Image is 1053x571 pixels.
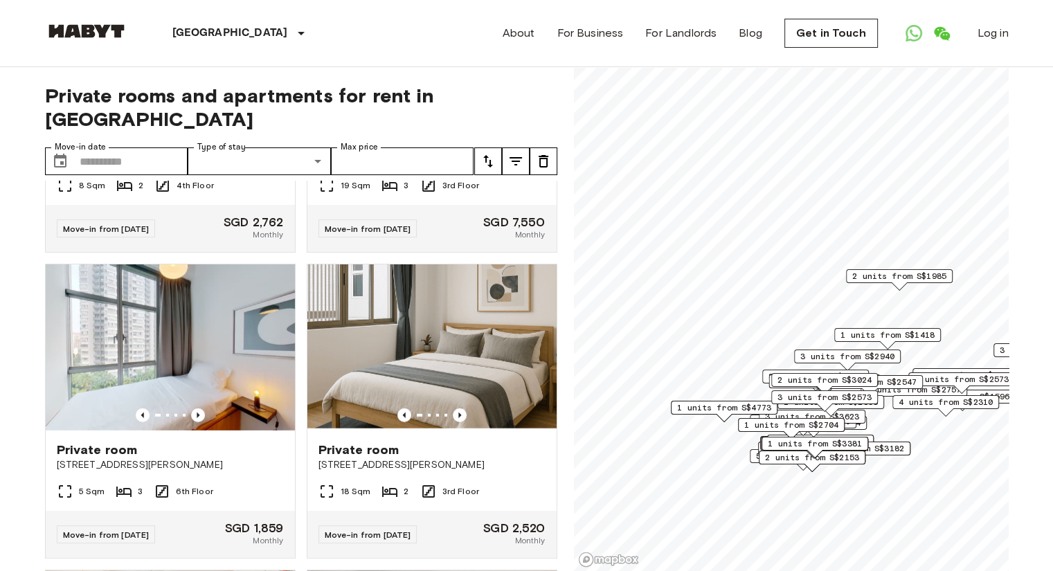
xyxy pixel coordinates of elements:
[57,458,284,472] span: [STREET_ADDRESS][PERSON_NAME]
[404,485,408,498] span: 2
[45,264,296,559] a: Marketing picture of unit SG-01-117-001-03Previous imagePrevious imagePrivate room[STREET_ADDRESS...
[756,450,850,462] span: 5 units from S$1680
[834,328,941,350] div: Map marker
[57,442,138,458] span: Private room
[919,369,1013,381] span: 3 units from S$1480
[483,522,545,534] span: SGD 2,520
[45,24,128,38] img: Habyt
[502,147,530,175] button: tune
[777,374,872,386] span: 2 units from S$3024
[765,410,859,423] span: 3 units from S$3623
[138,179,143,192] span: 2
[744,419,838,431] span: 1 units from S$2704
[758,442,865,463] div: Map marker
[307,264,557,430] img: Marketing picture of unit SG-01-001-013-01
[442,179,479,192] span: 3rd Floor
[852,270,946,282] span: 2 units from S$1985
[816,375,923,397] div: Map marker
[840,329,935,341] span: 1 units from S$1418
[474,147,502,175] button: tune
[176,485,213,498] span: 6th Floor
[318,458,546,472] span: [STREET_ADDRESS][PERSON_NAME]
[483,216,545,228] span: SGD 7,550
[325,224,411,234] span: Move-in from [DATE]
[768,437,862,450] span: 1 units from S$3381
[738,418,845,439] div: Map marker
[892,395,999,417] div: Map marker
[45,84,557,131] span: Private rooms and apartments for rent in [GEOGRAPHIC_DATA]
[794,350,901,371] div: Map marker
[677,401,771,414] span: 1 units from S$4773
[46,264,295,430] img: Marketing picture of unit SG-01-117-001-03
[846,269,953,291] div: Map marker
[771,390,878,412] div: Map marker
[773,435,867,448] span: 5 units from S$1838
[138,485,143,498] span: 3
[442,485,479,498] span: 3rd Floor
[760,437,867,458] div: Map marker
[771,373,878,395] div: Map marker
[341,179,371,192] span: 19 Sqm
[63,529,150,540] span: Move-in from [DATE]
[453,408,467,422] button: Previous image
[341,485,371,498] span: 18 Sqm
[55,141,106,153] label: Move-in date
[760,416,867,437] div: Map marker
[514,534,545,547] span: Monthly
[899,396,993,408] span: 4 units from S$2310
[777,395,884,417] div: Map marker
[762,437,868,458] div: Map marker
[63,224,150,234] span: Move-in from [DATE]
[645,25,717,42] a: For Landlords
[739,25,762,42] a: Blog
[810,442,904,455] span: 1 units from S$3182
[530,147,557,175] button: tune
[79,179,106,192] span: 8 Sqm
[928,19,955,47] a: Open WeChat
[503,25,535,42] a: About
[750,449,856,471] div: Map marker
[768,374,880,396] div: Map marker
[197,141,246,153] label: Type of stay
[912,368,1019,390] div: Map marker
[784,19,878,48] a: Get in Touch
[557,25,623,42] a: For Business
[341,141,378,153] label: Max price
[804,442,910,463] div: Map marker
[172,25,288,42] p: [GEOGRAPHIC_DATA]
[514,228,545,241] span: Monthly
[978,25,1009,42] a: Log in
[822,376,917,388] span: 1 units from S$2547
[225,522,283,534] span: SGD 1,859
[136,408,150,422] button: Previous image
[397,408,411,422] button: Previous image
[759,451,865,472] div: Map marker
[800,350,894,363] span: 3 units from S$2940
[671,401,777,422] div: Map marker
[191,408,205,422] button: Previous image
[768,370,863,383] span: 3 units from S$1985
[46,147,74,175] button: Choose date
[307,264,557,559] a: Marketing picture of unit SG-01-001-013-01Previous imagePrevious imagePrivate room[STREET_ADDRESS...
[915,373,1009,386] span: 1 units from S$2573
[318,442,399,458] span: Private room
[777,391,872,404] span: 3 units from S$2573
[253,534,283,547] span: Monthly
[325,529,411,540] span: Move-in from [DATE]
[253,228,283,241] span: Monthly
[762,370,869,391] div: Map marker
[177,179,213,192] span: 4th Floor
[404,179,408,192] span: 3
[578,552,639,568] a: Mapbox logo
[224,216,283,228] span: SGD 2,762
[908,372,1015,394] div: Map marker
[900,19,928,47] a: Open WhatsApp
[759,410,865,431] div: Map marker
[767,435,874,456] div: Map marker
[79,485,105,498] span: 5 Sqm
[761,437,867,459] div: Map marker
